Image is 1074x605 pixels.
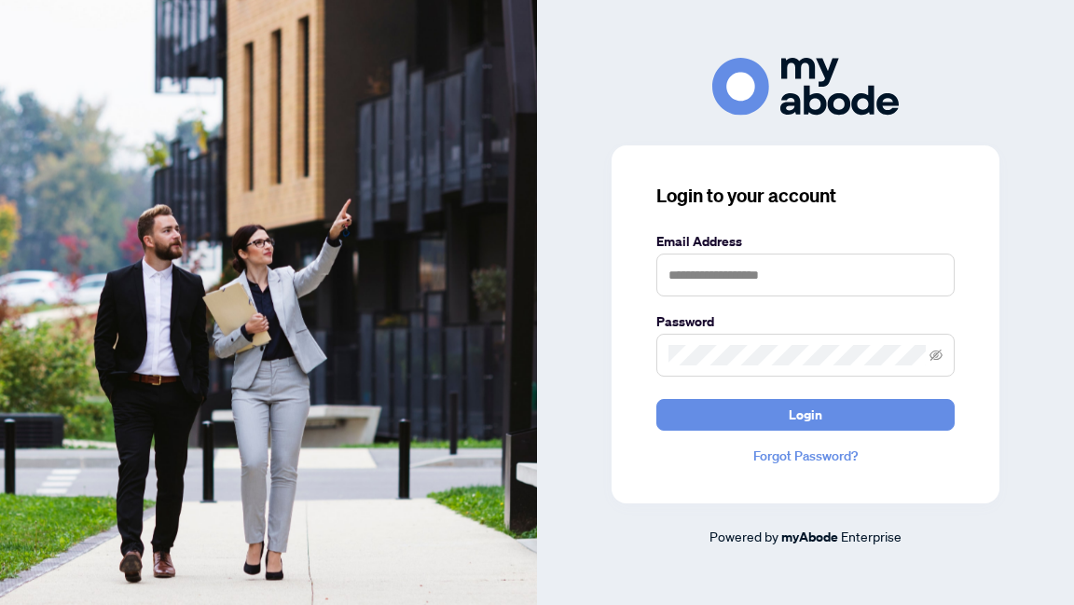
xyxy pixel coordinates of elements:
span: eye-invisible [929,349,943,362]
label: Email Address [656,231,955,252]
h3: Login to your account [656,183,955,209]
a: myAbode [781,527,838,547]
span: Powered by [709,528,778,544]
span: Login [789,400,822,430]
img: ma-logo [712,58,899,115]
button: Login [656,399,955,431]
a: Forgot Password? [656,446,955,466]
label: Password [656,311,955,332]
span: Enterprise [841,528,902,544]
